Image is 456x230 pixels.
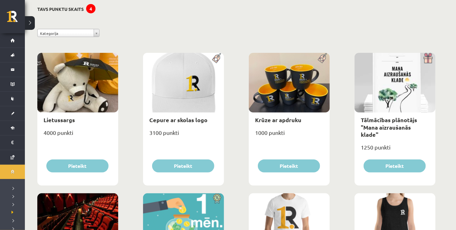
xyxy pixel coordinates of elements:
div: 1000 punkti [249,127,330,143]
a: Cepure ar skolas logo [149,116,207,123]
h3: Tavs punktu skaits [37,7,84,12]
a: Tālmācības plānotājs "Mana aizraušanās klade" [361,116,417,138]
a: Lietussargs [44,116,75,123]
button: Pieteikt [152,159,214,172]
img: Dāvana ar pārsteigumu [421,53,435,63]
button: Pieteikt [46,159,109,172]
img: Atlaide [210,193,224,204]
div: 1250 punkti [355,142,435,158]
span: Kategorija [40,29,91,37]
a: Krūze ar apdruku [255,116,301,123]
a: Kategorija [37,29,100,37]
button: Pieteikt [258,159,320,172]
div: 3100 punkti [143,127,224,143]
div: 4000 punkti [37,127,118,143]
img: Populāra prece [210,53,224,63]
img: Populāra prece [316,53,330,63]
button: Pieteikt [364,159,426,172]
a: Rīgas 1. Tālmācības vidusskola [7,11,25,26]
div: 4 [86,4,95,13]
